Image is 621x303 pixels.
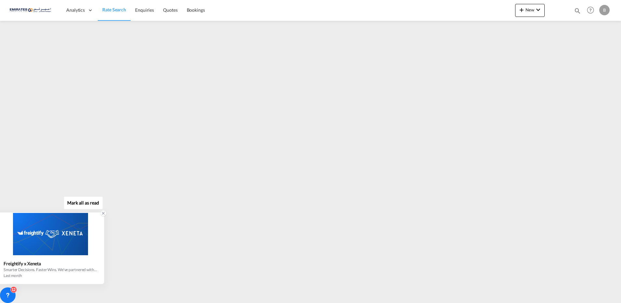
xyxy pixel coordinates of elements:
span: Rate Search [102,7,126,12]
span: Enquiries [135,7,154,13]
div: B [599,5,610,15]
span: Help [585,5,596,16]
span: Quotes [163,7,177,13]
md-icon: icon-chevron-down [534,6,542,14]
div: Help [585,5,599,16]
span: New [518,7,542,12]
span: Bookings [187,7,205,13]
span: Analytics [66,7,85,13]
div: icon-magnify [574,7,581,17]
img: c67187802a5a11ec94275b5db69a26e6.png [10,3,54,18]
button: icon-plus 400-fgNewicon-chevron-down [515,4,545,17]
md-icon: icon-magnify [574,7,581,14]
md-icon: icon-plus 400-fg [518,6,526,14]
